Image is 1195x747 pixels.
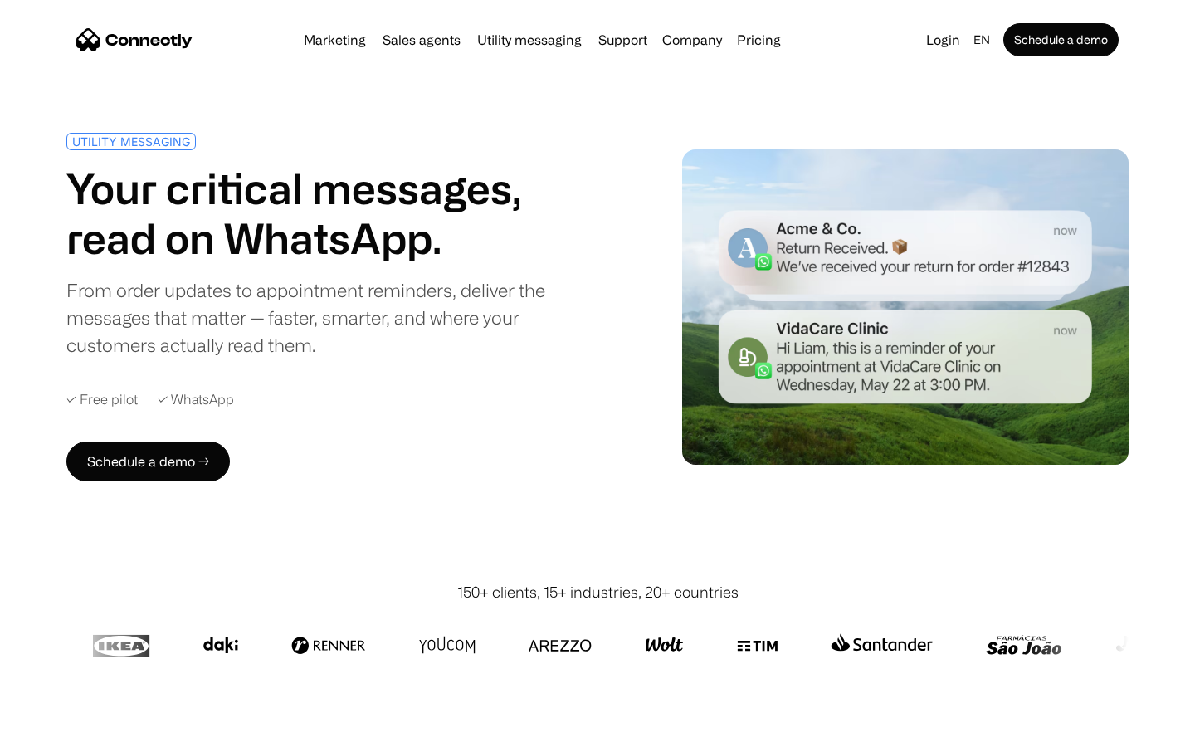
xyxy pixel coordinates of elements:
a: Login [919,28,967,51]
a: Marketing [297,33,373,46]
ul: Language list [33,718,100,741]
div: 150+ clients, 15+ industries, 20+ countries [457,581,739,603]
div: From order updates to appointment reminders, deliver the messages that matter — faster, smarter, ... [66,276,591,359]
div: en [973,28,990,51]
a: Schedule a demo [1003,23,1119,56]
div: ✓ WhatsApp [158,392,234,408]
a: Utility messaging [471,33,588,46]
a: Support [592,33,654,46]
aside: Language selected: English [17,716,100,741]
div: UTILITY MESSAGING [72,135,190,148]
a: Schedule a demo → [66,442,230,481]
a: Sales agents [376,33,467,46]
a: Pricing [730,33,788,46]
div: ✓ Free pilot [66,392,138,408]
div: Company [662,28,722,51]
h1: Your critical messages, read on WhatsApp. [66,164,591,263]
